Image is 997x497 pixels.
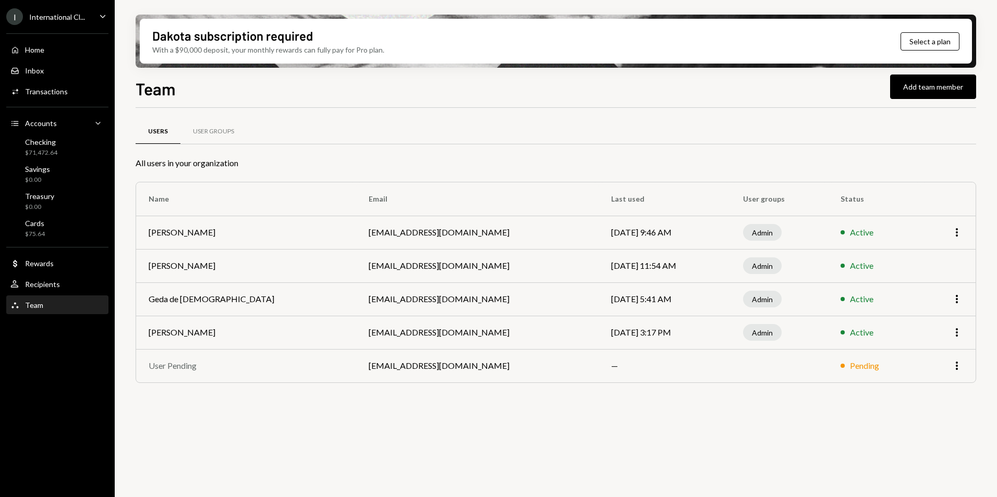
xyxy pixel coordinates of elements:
[180,118,247,145] a: User Groups
[599,349,731,382] td: —
[6,40,108,59] a: Home
[25,165,50,173] div: Savings
[136,78,176,99] h1: Team
[25,192,54,201] div: Treasury
[193,127,234,136] div: User Groups
[149,359,344,372] div: User Pending
[136,182,356,216] th: Name
[136,118,180,145] a: Users
[599,249,731,282] td: [DATE] 11:54 AM
[6,134,108,159] a: Checking$71,472.64
[356,216,599,249] td: [EMAIL_ADDRESS][DOMAIN_NAME]
[599,316,731,349] td: [DATE] 3:17 PM
[136,282,356,316] td: Geda de [DEMOGRAPHIC_DATA]
[6,161,108,187] a: Savings$0.00
[25,230,45,239] div: $75.64
[828,182,921,216] th: Status
[25,203,54,212] div: $0.00
[25,259,54,268] div: Rewards
[25,66,44,75] div: Inbox
[599,216,731,249] td: [DATE] 9:46 AM
[850,359,879,372] div: Pending
[743,257,782,274] div: Admin
[599,182,731,216] th: Last used
[136,157,976,169] div: All users in your organization
[25,219,45,228] div: Cards
[25,280,60,289] div: Recipients
[6,189,108,214] a: Treasury$0.00
[25,87,68,96] div: Transactions
[850,259,873,272] div: Active
[25,148,57,157] div: $71,472.64
[356,349,599,382] td: [EMAIL_ADDRESS][DOMAIN_NAME]
[136,249,356,282] td: [PERSON_NAME]
[356,282,599,316] td: [EMAIL_ADDRESS][DOMAIN_NAME]
[25,176,50,184] div: $0.00
[25,45,44,54] div: Home
[6,61,108,80] a: Inbox
[743,324,782,341] div: Admin
[850,226,873,239] div: Active
[148,127,168,136] div: Users
[599,282,731,316] td: [DATE] 5:41 AM
[356,249,599,282] td: [EMAIL_ADDRESS][DOMAIN_NAME]
[743,224,782,241] div: Admin
[6,114,108,132] a: Accounts
[6,295,108,314] a: Team
[136,316,356,349] td: [PERSON_NAME]
[356,316,599,349] td: [EMAIL_ADDRESS][DOMAIN_NAME]
[6,8,23,25] div: I
[25,119,57,128] div: Accounts
[25,301,43,309] div: Team
[901,32,959,51] button: Select a plan
[6,254,108,272] a: Rewards
[29,13,85,21] div: International Cl...
[6,216,108,241] a: Cards$75.64
[890,74,976,99] button: Add team member
[850,293,873,305] div: Active
[136,216,356,249] td: [PERSON_NAME]
[6,275,108,293] a: Recipients
[6,82,108,101] a: Transactions
[850,326,873,339] div: Active
[152,27,313,44] div: Dakota subscription required
[356,182,599,216] th: Email
[731,182,828,216] th: User groups
[152,44,384,55] div: With a $90,000 deposit, your monthly rewards can fully pay for Pro plan.
[25,138,57,146] div: Checking
[743,291,782,307] div: Admin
